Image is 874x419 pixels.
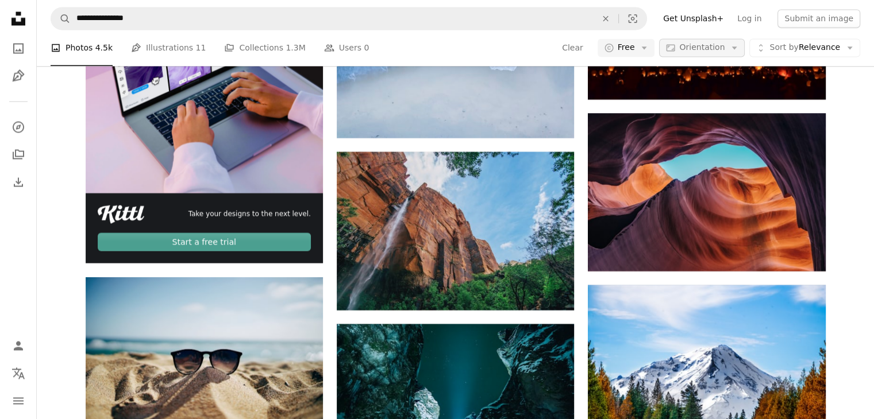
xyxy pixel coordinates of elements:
button: Free [598,39,655,57]
button: Menu [7,389,30,412]
button: Submit an image [777,9,860,28]
a: Illustrations 11 [131,30,206,67]
button: Search Unsplash [51,7,71,29]
img: landscape photography of brown mountain [337,152,574,309]
button: Clear [561,39,584,57]
a: Photos [7,37,30,60]
span: 0 [364,42,369,55]
button: Sort byRelevance [749,39,860,57]
span: Orientation [679,43,725,52]
a: Get Unsplash+ [656,9,730,28]
a: Log in / Sign up [7,334,30,357]
a: landscape photography of brown mountain [337,226,574,236]
a: Users 0 [324,30,369,67]
img: file-1711049718225-ad48364186d3image [98,205,145,223]
button: Orientation [659,39,745,57]
a: black Ray-Ban Wayfarer sunglasses on beach sand [86,351,323,361]
div: Start a free trial [98,232,311,251]
a: scenery of mountain canyon [588,187,825,197]
span: 1.3M [286,42,305,55]
a: Explore [7,115,30,138]
a: Download History [7,170,30,193]
span: Sort by [769,43,798,52]
a: Log in [730,9,768,28]
a: Collections 1.3M [224,30,305,67]
span: Take your designs to the next level. [188,209,311,219]
button: Visual search [619,7,646,29]
a: Home — Unsplash [7,7,30,32]
button: Language [7,362,30,385]
a: Collections [7,143,30,166]
a: person standing surrounded by snowy mountain [337,397,574,408]
span: Free [618,42,635,54]
span: 11 [196,42,206,55]
form: Find visuals sitewide [51,7,647,30]
button: Clear [593,7,618,29]
span: Relevance [769,42,840,54]
img: scenery of mountain canyon [588,113,825,271]
a: Illustrations [7,64,30,87]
